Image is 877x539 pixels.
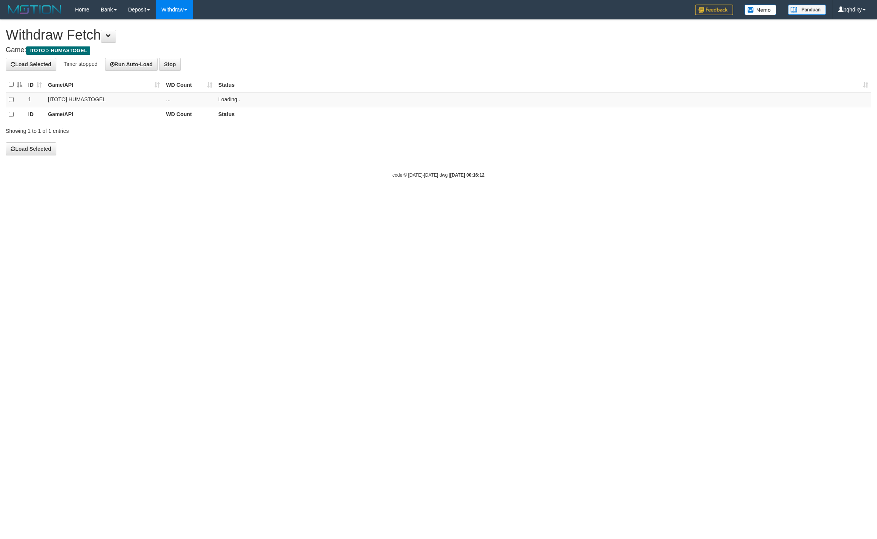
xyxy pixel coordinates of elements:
[64,61,97,67] span: Timer stopped
[45,77,163,92] th: Game/API: activate to sort column ascending
[6,4,64,15] img: MOTION_logo.png
[45,92,163,107] td: [ITOTO] HUMASTOGEL
[745,5,777,15] img: Button%20Memo.svg
[25,92,45,107] td: 1
[6,124,360,135] div: Showing 1 to 1 of 1 entries
[392,172,485,178] small: code © [DATE]-[DATE] dwg |
[6,142,56,155] button: Load Selected
[25,77,45,92] th: ID: activate to sort column ascending
[215,107,871,122] th: Status
[218,96,241,102] span: Loading..
[26,46,90,55] span: ITOTO > HUMASTOGEL
[788,5,826,15] img: panduan.png
[6,58,56,71] button: Load Selected
[105,58,158,71] button: Run Auto-Load
[450,172,485,178] strong: [DATE] 00:16:12
[215,77,871,92] th: Status: activate to sort column ascending
[25,107,45,122] th: ID
[163,107,215,122] th: WD Count
[6,27,871,43] h1: Withdraw Fetch
[163,77,215,92] th: WD Count: activate to sort column ascending
[45,107,163,122] th: Game/API
[166,96,171,102] span: ...
[695,5,733,15] img: Feedback.jpg
[6,46,871,54] h4: Game:
[159,58,181,71] button: Stop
